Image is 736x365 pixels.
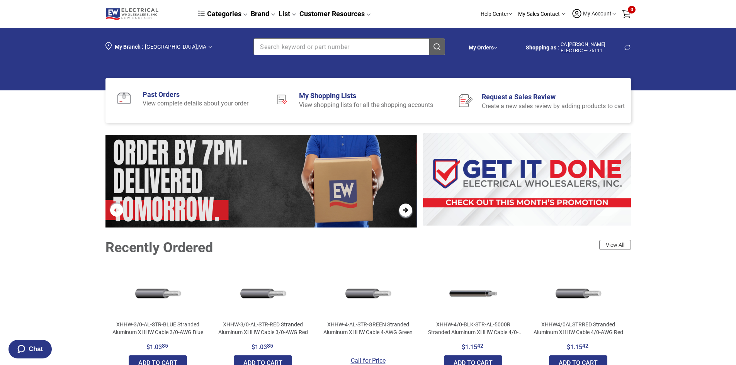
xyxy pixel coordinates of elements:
[624,43,631,52] img: Repeat Icon
[526,44,561,51] span: CA SENECAL ELECTRIC - 75111
[320,270,416,339] a: XHHW-4-AL-STR-GREEN Stranded Aluminum XHHW Cable 4-AWG Green
[320,321,416,336] p: XHHW-4-AL-STR-GREEN Stranded Aluminum XHHW Cable 4-AWG Green
[425,270,521,339] a: XHHW-4/0-BLK-STR-AL-5000R Stranded Aluminum XHHW Cable 4/0-AWG 5000-ft Master Reel Black
[567,343,588,351] span: $ 1 . 1 5
[110,321,206,336] p: XHHW-3/0-AL-STR-BLUE Stranded Aluminum XHHW Cable 3/0-AWG Blue
[267,343,273,349] sup: 85
[530,270,626,339] a: XHHW4/0ALSTRRED Stranded Aluminum XHHW Cable 4/0-AWG Red
[105,34,457,60] div: Section row
[215,270,311,339] a: XHHW-3/0-AL-STR-RED Stranded Aluminum XHHW Cable 3/0-AWG Red
[481,5,512,24] div: Help Center
[561,41,622,53] span: CA [PERSON_NAME] ELECTRIC — 75111
[254,39,417,55] input: Clear search fieldSearch Products
[8,339,53,359] button: Chat
[624,43,631,52] span: Change Shopping Account
[417,133,728,227] div: Current slide is 2 of 4
[198,10,205,16] img: dcb64e45f5418a636573a8ace67a09fc.svg
[530,321,626,336] p: XHHW4/0ALSTRRED Stranded Aluminum XHHW Cable 4/0-AWG Red
[462,343,483,351] span: $ 1 . 1 5
[469,37,498,58] div: Section row
[481,10,508,18] p: Help Center
[139,91,180,99] a: Past Orders
[139,98,248,107] div: View complete details about your order
[29,345,43,353] span: Chat
[582,10,612,17] span: My Account
[105,133,416,227] div: Current slide is 1 of 4
[251,10,275,18] a: Brand
[582,343,588,349] sup: 42
[105,34,631,60] div: Section row
[162,343,168,349] sup: 85
[105,7,184,20] a: Logo
[105,133,417,227] section: slider
[421,5,631,24] div: Section row
[110,270,206,339] a: XHHW-3/0-AL-STR-BLUE Stranded Aluminum XHHW Cable 3/0-AWG Blue
[208,46,212,48] img: Arrow
[279,10,296,18] a: List
[571,8,616,20] button: My Account
[554,270,602,317] img: XHHW4/0ALSTRRED Stranded Aluminum XHHW Cable 4/0-AWG Red
[105,7,161,20] img: Logo
[145,44,206,50] span: [GEOGRAPHIC_DATA] , MA
[105,240,213,256] div: Recently Ordered
[134,270,182,317] img: XHHW-3/0-AL-STR-BLUE Stranded Aluminum XHHW Cable 3/0-AWG Blue
[482,93,557,101] a: Request a Sales Review
[477,343,483,349] sup: 42
[628,6,636,14] span: 0
[198,10,248,18] a: Categories
[146,343,168,351] span: $ 1 . 0 3
[268,85,296,114] img: 215b2279-c40c-409e-9416-c99363f07178___c115fa6c6e02b6c33e75f011dc424a9e.svg
[109,83,139,114] img: d9a4b98d-a87c-4813-ac03-9b0292e6cd65___62e4026bb5860403ad49fd7cb9366958.svg
[469,44,494,51] a: My Orders
[344,270,392,317] img: XHHW-4-AL-STR-GREEN Stranded Aluminum XHHW Cable 4-AWG Green
[469,37,498,58] div: My Orders
[115,44,143,50] span: My Branch :
[296,100,433,109] div: View shopping lists for all the shopping accounts
[296,92,356,100] a: My Shopping Lists
[215,321,311,336] p: XHHW-3/0-AL-STR-RED Stranded Aluminum XHHW Cable 3/0-AWG Red
[562,13,566,15] img: Arrow
[479,101,625,110] div: Create a new sales review by adding products to cart
[399,204,412,217] button: Next Slide
[429,39,445,55] button: Search Products
[449,270,497,317] img: XHHW-4/0-BLK-STR-AL-5000R Stranded Aluminum XHHW Cable 4/0-AWG 5000-ft Master Reel Black
[110,204,123,217] button: Previous Slide
[239,270,287,317] img: XHHW-3/0-AL-STR-RED Stranded Aluminum XHHW Cable 3/0-AWG Red
[457,37,631,58] div: Section row
[599,240,631,250] a: View All
[299,10,371,18] a: Customer Resources
[252,343,273,351] span: $ 1 . 0 3
[518,5,566,24] div: My Sales Contact
[425,321,521,336] p: XHHW-4/0-BLK-STR-AL-5000R Stranded Aluminum XHHW Cable 4/0-AWG 5000-ft Master Reel Black
[452,88,479,114] img: db86e7b8-eea1-4461-942a-600acecff2ee___a0edd7bba8c932fdfdfa47368f12ac46.svg
[351,357,386,364] a: Call for Price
